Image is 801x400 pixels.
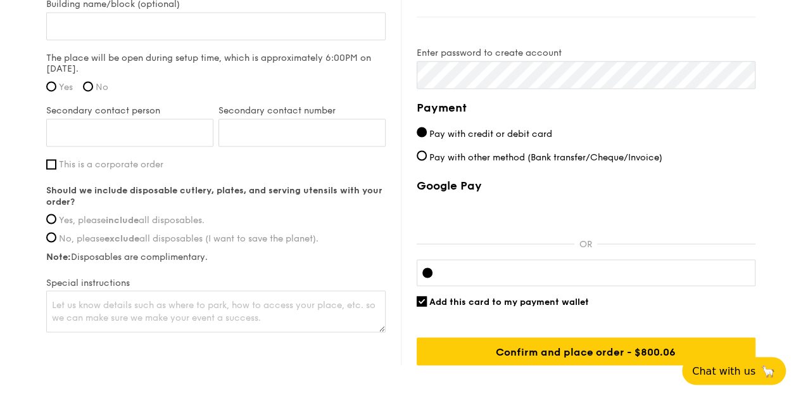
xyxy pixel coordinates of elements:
input: Pay with other method (Bank transfer/Cheque/Invoice) [417,150,427,160]
strong: include [106,214,139,225]
input: No, pleaseexcludeall disposables (I want to save the planet). [46,232,56,242]
p: OR [574,239,597,250]
strong: Should we include disposable cutlery, plates, and serving utensils with your order? [46,185,382,207]
label: Disposables are complimentary. [46,251,386,262]
input: Yes [46,81,56,91]
label: Secondary contact number [218,105,386,116]
input: Yes, pleaseincludeall disposables. [46,214,56,224]
span: No [96,82,108,93]
label: Enter password to create account [417,48,755,58]
input: This is a corporate order [46,159,56,169]
input: No [83,81,93,91]
span: No, please all disposables (I want to save the planet). [59,233,319,243]
span: Add this card to my payment wallet [429,296,589,307]
strong: exclude [104,233,139,243]
strong: Note: [46,251,71,262]
label: The place will be open during setup time, which is approximately 6:00PM on [DATE]. [46,53,386,74]
button: Chat with us🦙 [682,357,786,385]
span: Pay with credit or debit card [429,128,552,139]
span: This is a corporate order [59,159,163,170]
span: Yes [59,82,73,93]
label: Google Pay [417,179,755,193]
iframe: Secure payment button frame [417,200,755,228]
label: Special instructions [46,277,386,288]
input: Confirm and place order - $800.06 [417,337,755,365]
label: Secondary contact person [46,105,213,116]
span: 🦙 [760,364,776,378]
span: Chat with us [692,365,755,377]
h4: Payment [417,99,755,117]
span: Pay with other method (Bank transfer/Cheque/Invoice) [429,152,662,162]
iframe: Secure card payment input frame [443,268,750,278]
span: Yes, please all disposables. [59,214,205,225]
input: Pay with credit or debit card [417,127,427,137]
